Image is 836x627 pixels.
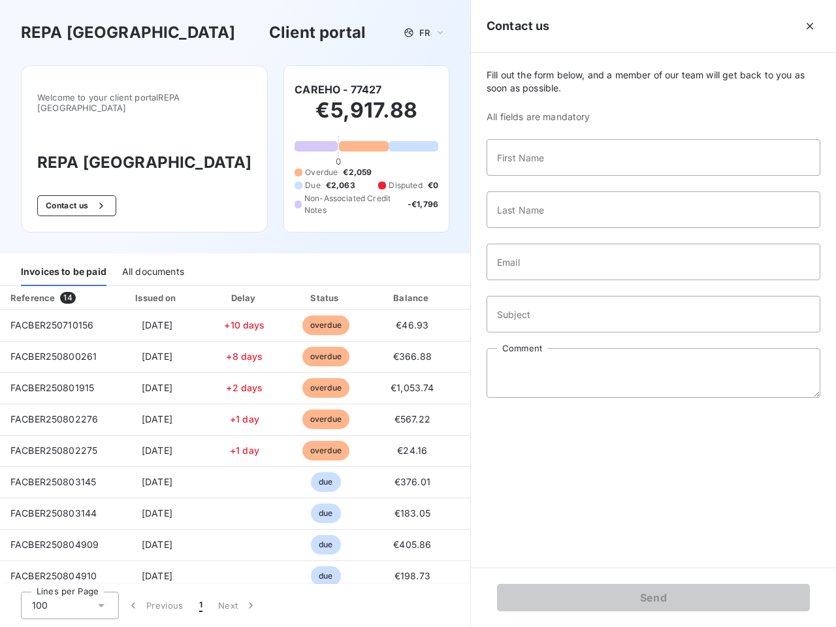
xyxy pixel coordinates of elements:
input: placeholder [487,139,820,176]
span: FACBER250802275 [10,445,97,456]
span: [DATE] [142,539,172,550]
button: Send [497,584,810,611]
span: [DATE] [142,413,172,425]
span: +1 day [230,445,259,456]
div: PDF [460,291,526,304]
span: €2,059 [343,167,372,178]
span: FACBER250804910 [10,570,97,581]
h3: REPA [GEOGRAPHIC_DATA] [21,21,235,44]
span: [DATE] [142,445,172,456]
span: due [311,504,340,523]
h5: Contact us [487,17,550,35]
span: Non-Associated Credit Notes [304,193,402,216]
h6: CAREHO - 77427 [295,82,381,97]
span: Fill out the form below, and a member of our team will get back to you as soon as possible. [487,69,820,95]
span: €2,063 [326,180,355,191]
button: Contact us [37,195,116,216]
span: €376.01 [394,476,430,487]
span: 100 [32,599,48,612]
span: €405.86 [393,539,431,550]
span: overdue [302,441,349,460]
div: Status [287,291,364,304]
span: -€1,796 [408,199,438,210]
span: Due [305,180,320,191]
span: Disputed [389,180,422,191]
input: placeholder [487,296,820,332]
span: €0 [428,180,438,191]
div: Invoices to be paid [21,259,106,286]
span: €1,053.74 [391,382,434,393]
span: €198.73 [394,570,430,581]
span: FACBER250804909 [10,539,99,550]
span: 0 [336,156,341,167]
div: Issued on [112,291,202,304]
button: 1 [191,592,210,619]
span: overdue [302,410,349,429]
span: €183.05 [394,507,430,519]
div: All documents [122,259,184,286]
span: FR [419,27,430,38]
div: Balance [370,291,455,304]
span: [DATE] [142,382,172,393]
span: +10 days [224,319,265,330]
input: placeholder [487,191,820,228]
span: due [311,472,340,492]
span: +1 day [230,413,259,425]
div: Delay [208,291,282,304]
span: [DATE] [142,476,172,487]
span: 14 [60,292,75,304]
span: due [311,566,340,586]
span: [DATE] [142,507,172,519]
span: due [311,535,340,555]
div: Reference [10,293,55,303]
span: FACBER250800261 [10,351,97,362]
span: €366.88 [393,351,432,362]
span: €24.16 [397,445,427,456]
span: [DATE] [142,570,172,581]
button: Next [210,592,265,619]
span: FACBER250802276 [10,413,98,425]
span: Overdue [305,167,338,178]
h3: Client portal [269,21,366,44]
button: Previous [119,592,191,619]
span: +8 days [226,351,263,362]
input: placeholder [487,244,820,280]
span: [DATE] [142,351,172,362]
h2: €5,917.88 [295,97,438,137]
span: overdue [302,347,349,366]
span: FACBER250710156 [10,319,93,330]
span: overdue [302,378,349,398]
span: FACBER250801915 [10,382,94,393]
span: €46.93 [396,319,428,330]
h3: REPA [GEOGRAPHIC_DATA] [37,151,251,174]
span: All fields are mandatory [487,110,820,123]
span: FACBER250803144 [10,507,97,519]
span: [DATE] [142,319,172,330]
span: FACBER250803145 [10,476,96,487]
span: 1 [199,599,202,612]
span: €567.22 [394,413,430,425]
span: +2 days [226,382,263,393]
span: overdue [302,315,349,335]
span: Welcome to your client portal REPA [GEOGRAPHIC_DATA] [37,92,251,113]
